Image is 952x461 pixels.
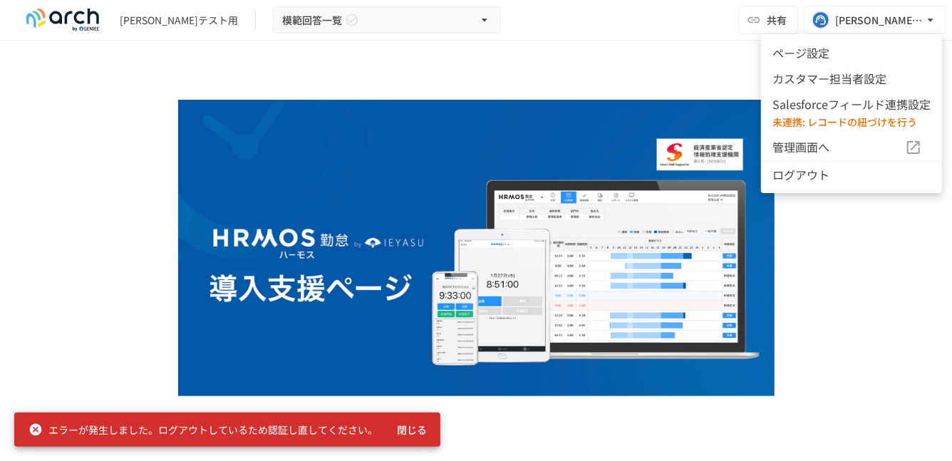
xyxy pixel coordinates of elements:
[772,114,931,130] h6: 未連携: レコードの紐づけを行う
[389,417,435,443] button: 閉じる
[772,138,905,157] span: 管理画面へ
[761,40,942,66] li: ページ設定
[761,161,942,187] li: ログアウト
[761,66,942,91] li: カスタマー担当者設定
[29,417,378,442] div: エラーが発生しました。ログアウトしているため認証し直してください。
[772,95,931,114] p: Salesforceフィールド連携設定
